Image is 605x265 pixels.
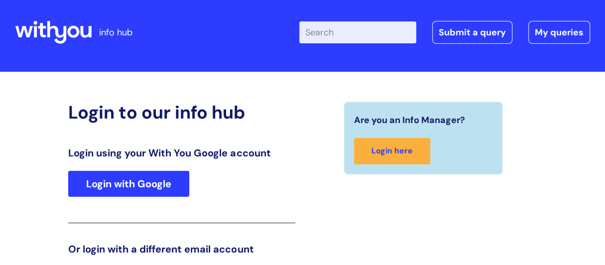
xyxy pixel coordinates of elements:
[432,21,512,44] a: Submit a query
[68,243,295,255] h3: Or login with a different email account
[99,24,132,40] p: info hub
[68,102,295,123] h2: Login to our info hub
[68,171,189,197] a: Login with Google
[354,112,465,128] span: Are you an Info Manager?
[299,21,416,43] input: Search
[354,138,430,164] a: Login here
[68,147,295,159] h3: Login using your With You Google account
[528,21,590,44] a: My queries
